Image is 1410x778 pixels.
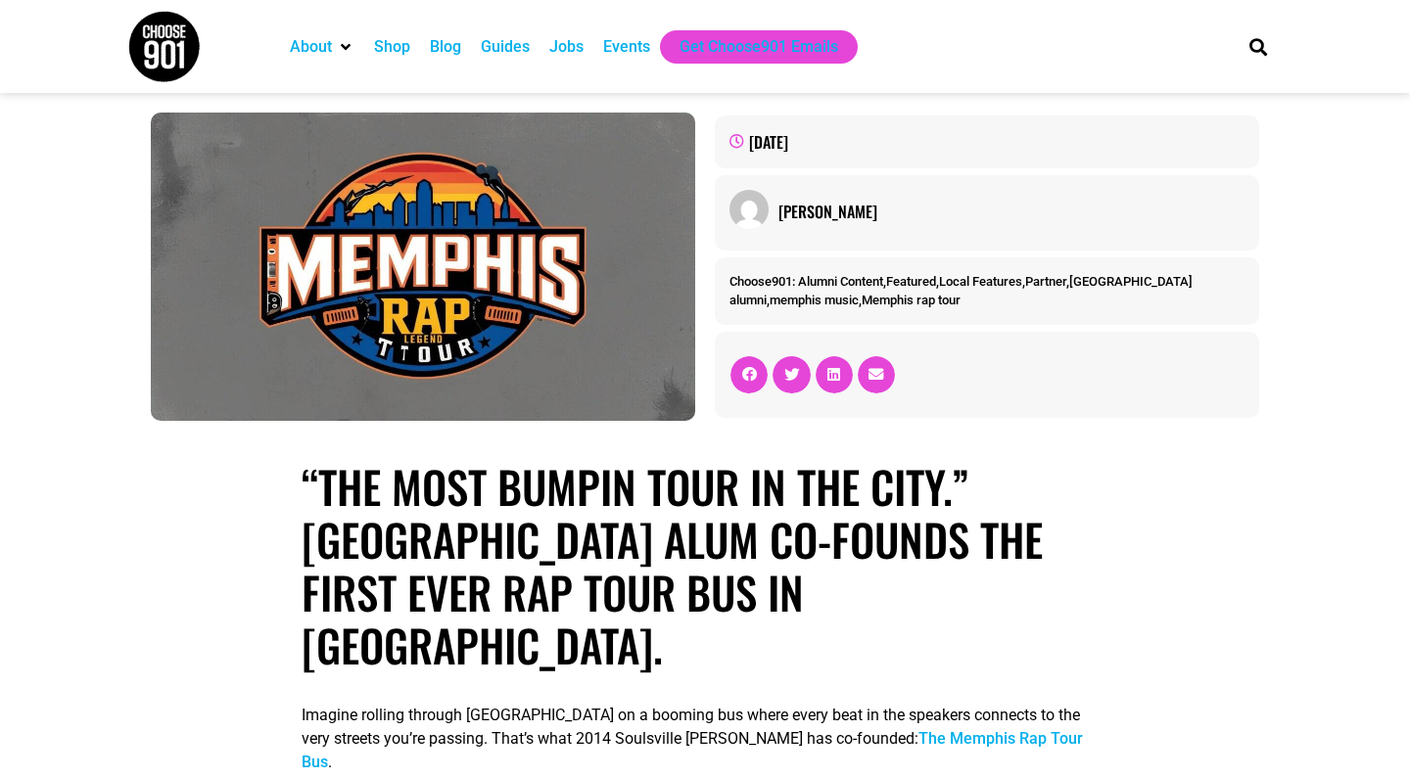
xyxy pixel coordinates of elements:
[939,274,1022,289] a: Local Features
[729,293,767,307] a: alumni
[1243,30,1275,63] div: Search
[280,30,1216,64] nav: Main nav
[280,30,364,64] div: About
[481,35,530,59] a: Guides
[1069,274,1193,289] a: [GEOGRAPHIC_DATA]
[770,293,859,307] a: memphis music
[430,35,461,59] a: Blog
[858,356,895,393] div: Share on email
[302,729,1083,771] a: The Memphis Rap Tour Bus
[886,274,936,289] a: Featured
[773,356,810,393] div: Share on twitter
[778,200,1245,223] a: [PERSON_NAME]
[749,130,788,154] time: [DATE]
[816,356,853,393] div: Share on linkedin
[374,35,410,59] a: Shop
[1025,274,1066,289] a: Partner
[729,274,1193,289] span: , , , ,
[290,35,332,59] a: About
[680,35,838,59] a: Get Choose901 Emails
[302,460,1108,671] h1: “The most bumpin tour in the city.” [GEOGRAPHIC_DATA] alum co-founds the first ever rap tour bus ...
[862,293,961,307] a: Memphis rap tour
[302,706,1083,771] span: Imagine rolling through [GEOGRAPHIC_DATA] on a booming bus where every beat in the speakers conne...
[729,190,769,229] img: Picture of Amber Dean
[729,274,883,289] a: Choose901: Alumni Content
[549,35,584,59] a: Jobs
[603,35,650,59] a: Events
[729,293,961,307] span: , ,
[730,356,768,393] div: Share on facebook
